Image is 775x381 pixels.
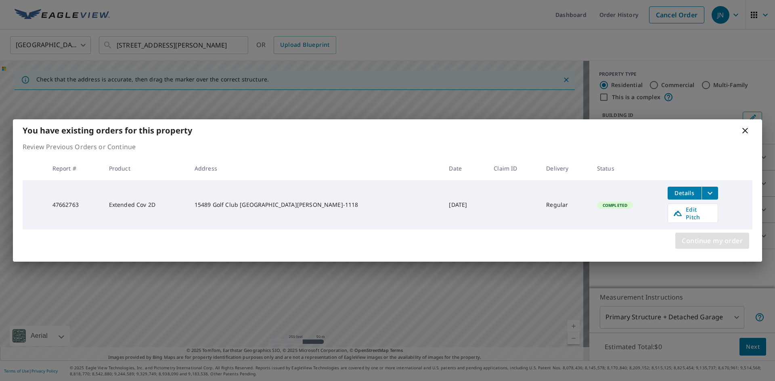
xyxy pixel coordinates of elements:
p: Review Previous Orders or Continue [23,142,752,152]
th: Product [103,156,188,180]
button: filesDropdownBtn-47662763 [702,187,718,200]
button: Continue my order [675,233,749,249]
th: Claim ID [487,156,540,180]
td: 47662763 [46,180,103,229]
th: Date [442,156,487,180]
td: Regular [540,180,591,229]
b: You have existing orders for this property [23,125,192,136]
span: Continue my order [682,235,743,246]
span: Edit Pitch [673,206,713,221]
th: Address [188,156,443,180]
td: Extended Cov 2D [103,180,188,229]
td: [DATE] [442,180,487,229]
span: Completed [598,202,632,208]
th: Status [591,156,661,180]
th: Delivery [540,156,591,180]
span: Details [672,189,697,197]
a: Edit Pitch [668,204,718,223]
button: detailsBtn-47662763 [668,187,702,200]
th: Report # [46,156,103,180]
div: 15489 Golf Club [GEOGRAPHIC_DATA][PERSON_NAME]-1118 [195,201,436,209]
